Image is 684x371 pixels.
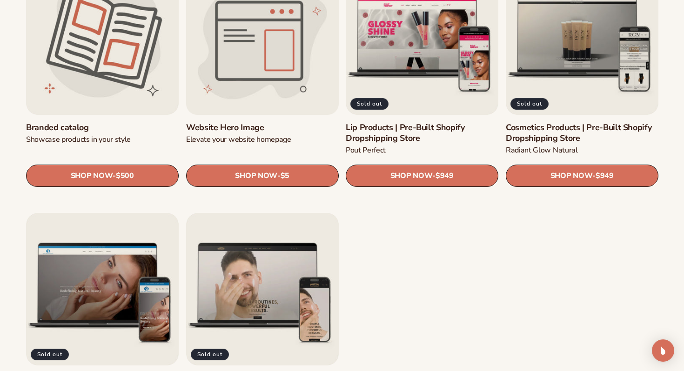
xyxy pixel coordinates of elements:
a: Website Hero Image [186,122,339,133]
span: SHOP NOW [390,172,432,180]
a: SHOP NOW- $949 [506,165,658,187]
span: $949 [595,172,613,180]
a: SHOP NOW- $949 [346,165,498,187]
span: SHOP NOW [550,172,592,180]
span: SHOP NOW [71,172,113,180]
a: Lip Products | Pre-Built Shopify Dropshipping Store [346,122,498,144]
span: $949 [436,172,454,180]
div: Open Intercom Messenger [652,339,674,362]
a: SHOP NOW- $500 [26,165,179,187]
a: Cosmetics Products | Pre-Built Shopify Dropshipping Store [506,122,658,144]
a: SHOP NOW- $5 [186,165,339,187]
span: SHOP NOW [235,172,277,180]
span: $5 [280,172,289,180]
span: $500 [116,172,134,180]
a: Branded catalog [26,122,179,133]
